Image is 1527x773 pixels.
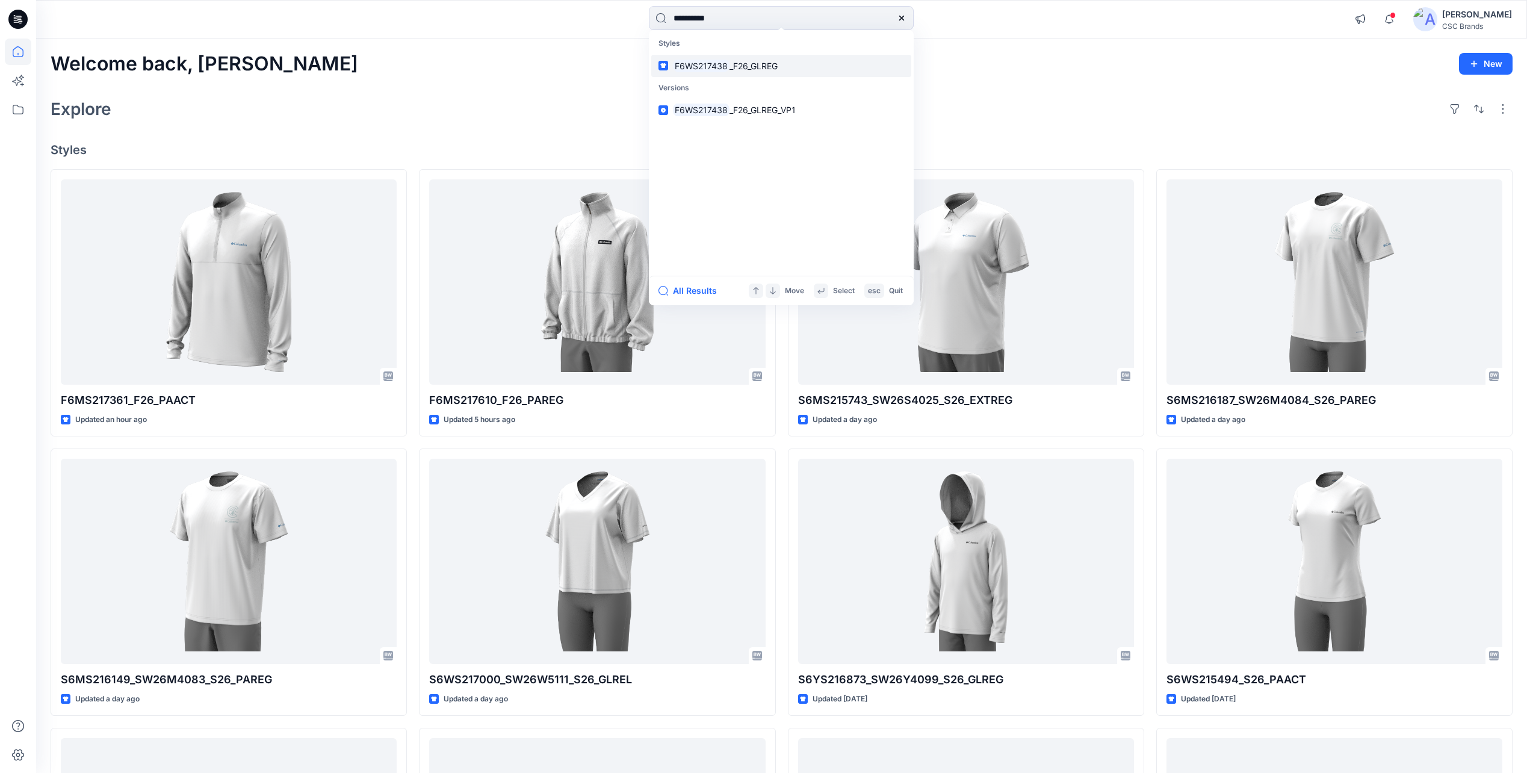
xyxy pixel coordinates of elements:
button: All Results [658,284,725,298]
p: Updated a day ago [813,414,877,426]
a: S6MS216149_SW26M4083_S26_PAREG [61,459,397,664]
h2: Explore [51,99,111,119]
p: S6WS217000_SW26W5111_S26_GLREL [429,671,765,688]
button: New [1459,53,1513,75]
p: Updated a day ago [444,693,508,706]
p: Styles [651,33,911,55]
a: F6WS217438_F26_GLREG_VP1 [651,99,911,121]
a: S6YS216873_SW26Y4099_S26_GLREG [798,459,1134,664]
div: [PERSON_NAME] [1442,7,1512,22]
p: Versions [651,77,911,99]
p: F6MS217361_F26_PAACT [61,392,397,409]
mark: F6WS217438 [673,59,729,73]
div: CSC Brands [1442,22,1512,31]
p: S6MS215743_SW26S4025_S26_EXTREG [798,392,1134,409]
p: S6WS215494_S26_PAACT [1166,671,1502,688]
span: _F26_GLREG [729,61,778,71]
mark: F6WS217438 [673,103,729,117]
img: avatar [1413,7,1437,31]
p: Updated [DATE] [1181,693,1236,706]
a: S6WS217000_SW26W5111_S26_GLREL [429,459,765,664]
p: S6MS216149_SW26M4083_S26_PAREG [61,671,397,688]
a: S6MS216187_SW26M4084_S26_PAREG [1166,179,1502,385]
p: Select [833,285,855,297]
p: Quit [889,285,903,297]
p: S6YS216873_SW26Y4099_S26_GLREG [798,671,1134,688]
p: S6MS216187_SW26M4084_S26_PAREG [1166,392,1502,409]
a: S6MS215743_SW26S4025_S26_EXTREG [798,179,1134,385]
p: Updated an hour ago [75,414,147,426]
p: esc [868,285,881,297]
p: Updated 5 hours ago [444,414,515,426]
p: Updated [DATE] [813,693,867,706]
h4: Styles [51,143,1513,157]
a: F6MS217610_F26_PAREG [429,179,765,385]
p: F6MS217610_F26_PAREG [429,392,765,409]
a: S6WS215494_S26_PAACT [1166,459,1502,664]
p: Updated a day ago [1181,414,1245,426]
h2: Welcome back, [PERSON_NAME] [51,53,358,75]
span: _F26_GLREG_VP1 [729,105,796,115]
a: F6WS217438_F26_GLREG [651,55,911,77]
a: F6MS217361_F26_PAACT [61,179,397,385]
p: Updated a day ago [75,693,140,706]
p: Move [785,285,804,297]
